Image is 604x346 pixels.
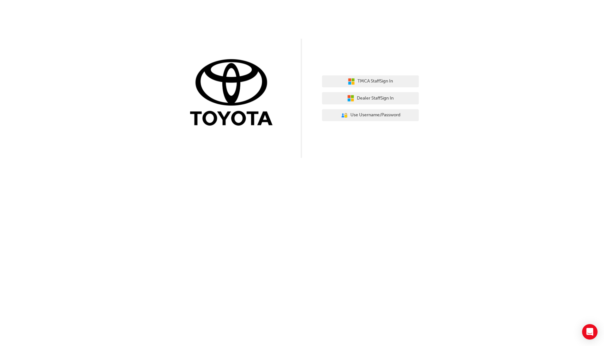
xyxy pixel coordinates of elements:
button: TMCA StaffSign In [322,75,419,88]
img: Trak [185,58,282,129]
div: Open Intercom Messenger [582,324,598,340]
span: Use Username/Password [350,111,400,119]
button: Use Username/Password [322,109,419,121]
span: Dealer Staff Sign In [357,95,394,102]
span: TMCA Staff Sign In [357,78,393,85]
button: Dealer StaffSign In [322,92,419,104]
